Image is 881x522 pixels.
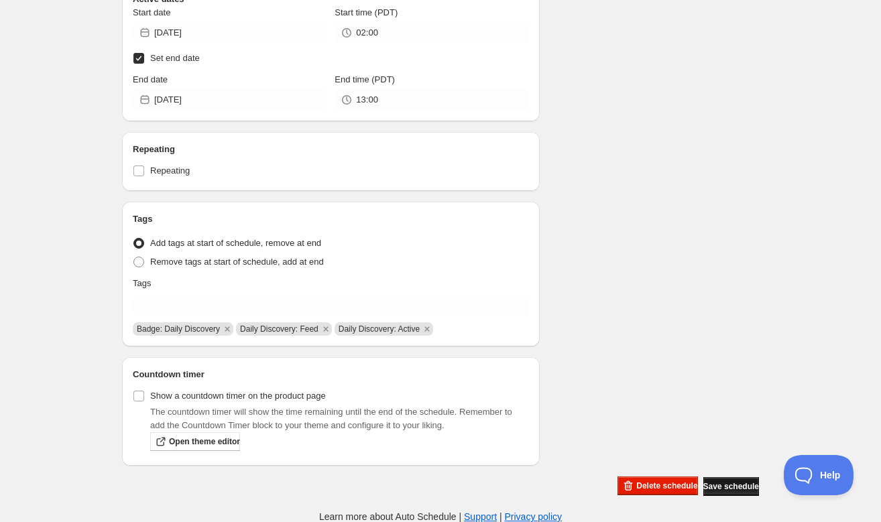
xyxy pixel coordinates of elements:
[784,455,854,495] iframe: Toggle Customer Support
[150,405,529,432] p: The countdown timer will show the time remaining until the end of the schedule. Remember to add t...
[150,432,240,451] a: Open theme editor
[150,391,326,401] span: Show a countdown timer on the product page
[133,212,529,226] h2: Tags
[133,74,168,84] span: End date
[133,277,151,290] p: Tags
[133,7,170,17] span: Start date
[618,476,697,495] button: Delete schedule
[150,53,200,63] span: Set end date
[464,511,497,522] a: Support
[150,257,324,267] span: Remove tags at start of schedule, add at end
[335,74,395,84] span: End time (PDT)
[137,324,220,334] span: Badge: Daily Discovery
[240,324,318,334] span: Daily Discovery: Feed
[133,143,529,156] h2: Repeating
[150,166,190,176] span: Repeating
[150,238,321,248] span: Add tags at start of schedule, remove at end
[339,324,420,334] span: Daily Discovery: Active
[636,480,697,491] span: Delete schedule
[221,323,233,335] button: Remove Badge: Daily Discovery
[421,323,433,335] button: Remove Daily Discovery: Active
[703,481,759,492] span: Save schedule
[335,7,398,17] span: Start time (PDT)
[505,511,563,522] a: Privacy policy
[169,436,240,447] span: Open theme editor
[133,368,529,381] h2: Countdown timer
[320,323,332,335] button: Remove Daily Discovery: Feed
[703,477,759,496] button: Save schedule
